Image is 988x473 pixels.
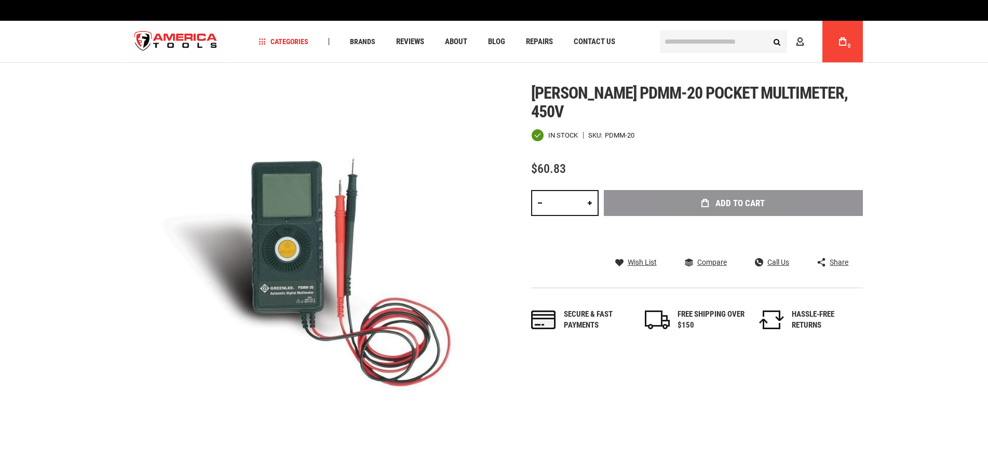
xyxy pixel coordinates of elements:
[521,35,558,49] a: Repairs
[830,259,848,266] span: Share
[792,309,859,331] div: HASSLE-FREE RETURNS
[588,132,605,139] strong: SKU
[755,258,789,267] a: Call Us
[483,35,510,49] a: Blog
[345,35,380,49] a: Brands
[767,32,787,51] button: Search
[391,35,429,49] a: Reviews
[531,129,578,142] div: Availability
[833,21,852,62] a: 0
[440,35,472,49] a: About
[685,258,727,267] a: Compare
[531,310,556,329] img: payments
[126,84,494,452] img: main product photo
[574,38,615,46] span: Contact Us
[767,259,789,266] span: Call Us
[126,22,226,61] img: America Tools
[848,43,851,49] span: 0
[548,132,578,139] span: In stock
[531,83,848,121] span: [PERSON_NAME] pdmm-20 pocket multimeter, 450v
[445,38,467,46] span: About
[645,310,670,329] img: shipping
[759,310,784,329] img: returns
[126,22,226,61] a: store logo
[564,309,631,331] div: Secure & fast payments
[615,258,657,267] a: Wish List
[628,259,657,266] span: Wish List
[488,38,505,46] span: Blog
[396,38,424,46] span: Reviews
[605,132,634,139] div: PDMM-20
[697,259,727,266] span: Compare
[531,161,566,176] span: $60.83
[678,309,745,331] div: FREE SHIPPING OVER $150
[350,38,375,45] span: Brands
[569,35,620,49] a: Contact Us
[254,35,313,49] a: Categories
[526,38,553,46] span: Repairs
[259,38,308,45] span: Categories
